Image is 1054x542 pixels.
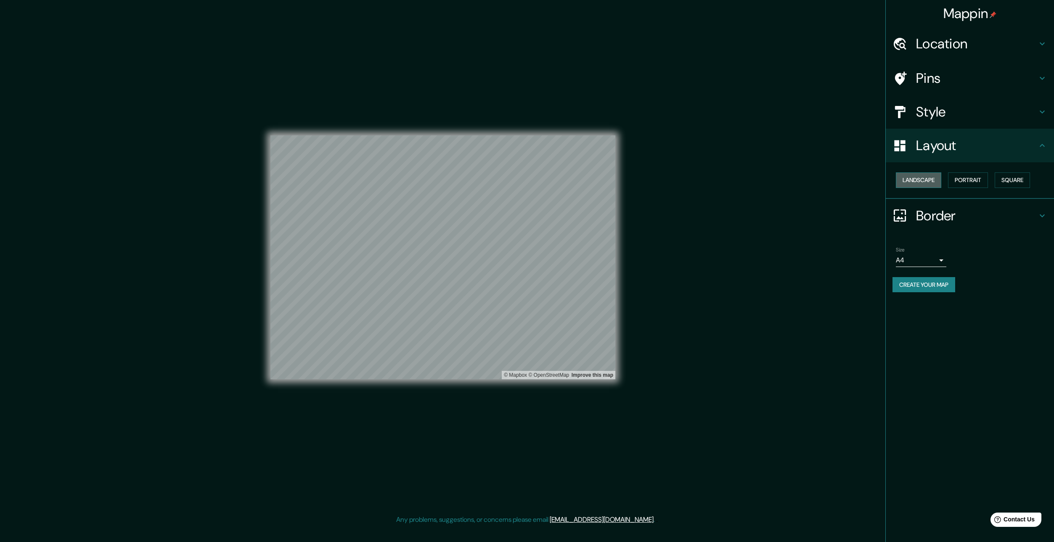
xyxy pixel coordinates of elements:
[396,515,655,525] p: Any problems, suggestions, or concerns please email .
[886,199,1054,233] div: Border
[943,5,997,22] h4: Mappin
[948,172,988,188] button: Portrait
[656,515,658,525] div: .
[979,509,1045,533] iframe: Help widget launcher
[886,27,1054,61] div: Location
[550,515,654,524] a: [EMAIL_ADDRESS][DOMAIN_NAME]
[892,277,955,293] button: Create your map
[916,70,1037,87] h4: Pins
[572,372,613,378] a: Map feedback
[916,35,1037,52] h4: Location
[896,254,946,267] div: A4
[990,11,996,18] img: pin-icon.png
[916,137,1037,154] h4: Layout
[896,172,941,188] button: Landscape
[504,372,527,378] a: Mapbox
[886,129,1054,162] div: Layout
[528,372,569,378] a: OpenStreetMap
[886,61,1054,95] div: Pins
[886,95,1054,129] div: Style
[896,246,905,253] label: Size
[995,172,1030,188] button: Square
[655,515,656,525] div: .
[270,135,615,379] canvas: Map
[916,207,1037,224] h4: Border
[916,103,1037,120] h4: Style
